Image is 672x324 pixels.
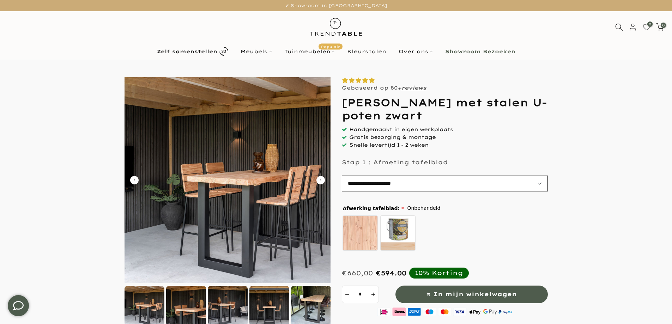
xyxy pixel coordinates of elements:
button: decrement [342,286,352,303]
a: reviews [401,85,426,91]
p: ✔ Showroom in [GEOGRAPHIC_DATA] [9,2,663,10]
b: Zelf samenstellen [157,49,217,54]
input: Quantity [352,286,368,303]
a: TuinmeubelenPopulair [278,47,341,56]
iframe: toggle-frame [1,288,36,323]
div: €660,00 [342,269,373,277]
span: 0 [647,22,653,27]
span: In mijn winkelwagen [433,289,517,299]
a: Meubels [234,47,278,56]
a: 0 [656,23,664,31]
span: Populair [319,43,343,49]
strong: + [398,85,401,91]
select: autocomplete="off" [342,176,548,191]
span: Afwerking tafelblad: [343,206,404,211]
button: In mijn winkelwagen [395,286,548,303]
h1: [PERSON_NAME] met stalen U-poten zwart [342,96,548,122]
a: Kleurstalen [341,47,392,56]
span: Gratis bezorging & montage [349,134,436,140]
div: 10% Korting [415,269,463,277]
span: €594.00 [376,269,406,277]
p: Stap 1 : Afmeting tafelblad [342,159,448,166]
a: Over ons [392,47,439,56]
p: Gebaseerd op 80 [342,85,426,91]
img: Douglas bartafel met stalen U-poten zwart [125,77,331,283]
b: Showroom Bezoeken [445,49,515,54]
span: Onbehandeld [407,204,440,213]
button: Carousel Next Arrow [316,176,325,184]
a: Showroom Bezoeken [439,47,521,56]
img: trend-table [305,11,367,43]
a: Zelf samenstellen [151,45,234,57]
span: 0 [661,23,666,28]
button: Carousel Back Arrow [130,176,139,184]
button: increment [368,286,379,303]
span: Snelle levertijd 1 - 2 weken [349,142,429,148]
span: Handgemaakt in eigen werkplaats [349,126,453,133]
a: 0 [643,23,650,31]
